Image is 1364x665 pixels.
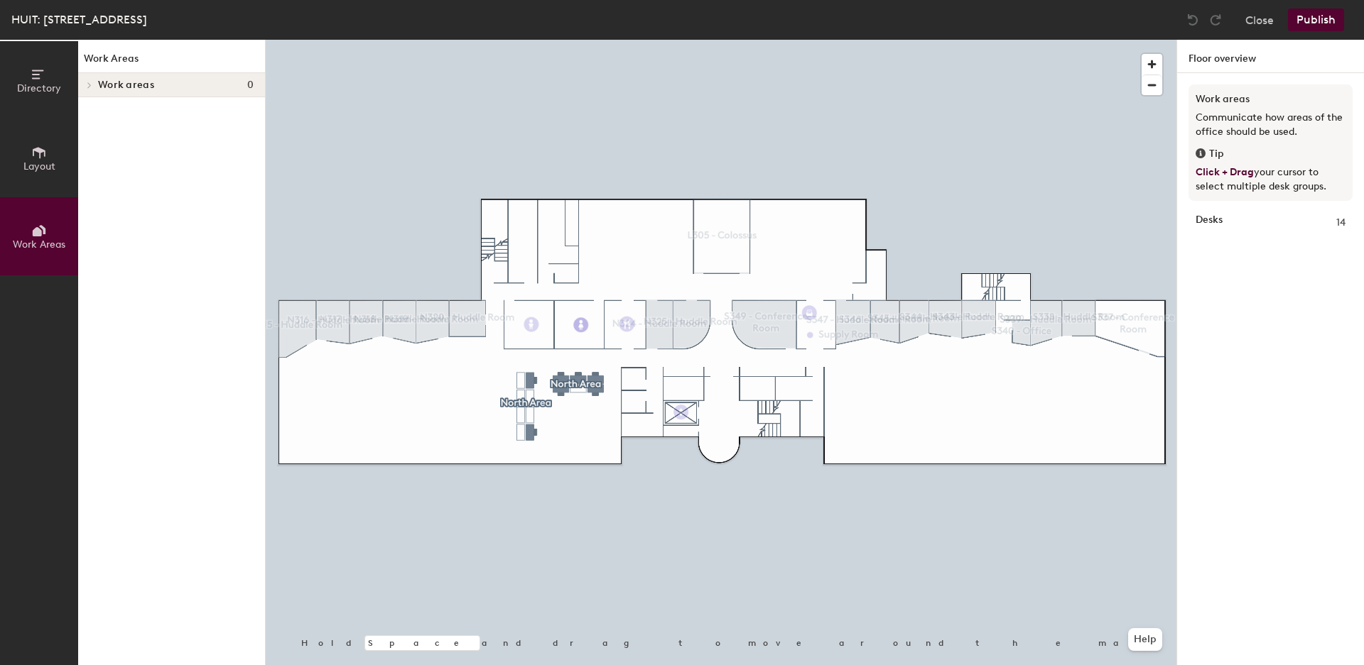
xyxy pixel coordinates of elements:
div: Tip [1196,146,1346,162]
span: Click + Drag [1196,166,1254,178]
h1: Work Areas [78,51,265,73]
span: Work areas [98,79,154,91]
img: Redo [1208,13,1223,27]
span: Work Areas [13,238,65,251]
span: 0 [247,79,254,91]
button: Help [1128,628,1162,651]
button: Publish [1288,9,1344,31]
div: HUIT: [STREET_ADDRESS] [11,11,147,28]
h3: Work areas [1196,92,1346,107]
h1: Floor overview [1177,40,1364,73]
span: Layout [23,160,55,172]
span: 14 [1336,215,1346,231]
img: Undo [1186,13,1200,27]
p: Communicate how areas of the office should be used. [1196,111,1346,139]
button: Close [1245,9,1274,31]
strong: Desks [1196,215,1223,231]
p: your cursor to select multiple desk groups. [1196,165,1346,194]
span: Directory [17,82,61,94]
